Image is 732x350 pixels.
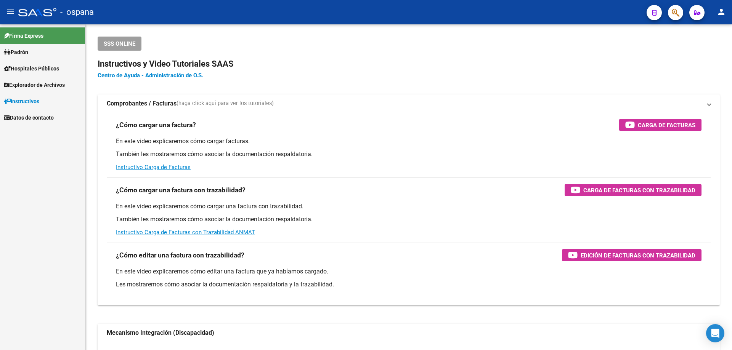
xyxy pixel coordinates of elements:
[98,37,141,51] button: SSS ONLINE
[4,32,43,40] span: Firma Express
[60,4,94,21] span: - ospana
[116,137,701,145] p: En este video explicaremos cómo cargar facturas.
[116,185,246,195] h3: ¿Cómo cargar una factura con trazabilidad?
[706,324,724,342] div: Open Intercom Messenger
[104,40,135,47] span: SSS ONLINE
[717,7,726,16] mat-icon: person
[98,94,720,113] mat-expansion-panel-header: Comprobantes / Facturas(haga click aquí para ver los tutoriales)
[116,164,191,171] a: Instructivo Carga de Facturas
[107,99,177,108] strong: Comprobantes / Facturas
[98,324,720,342] mat-expansion-panel-header: Mecanismo Integración (Discapacidad)
[116,229,255,236] a: Instructivo Carga de Facturas con Trazabilidad ANMAT
[562,249,701,261] button: Edición de Facturas con Trazabilidad
[116,267,701,276] p: En este video explicaremos cómo editar una factura que ya habíamos cargado.
[583,185,695,195] span: Carga de Facturas con Trazabilidad
[116,250,244,261] h3: ¿Cómo editar una factura con trazabilidad?
[116,202,701,211] p: En este video explicaremos cómo cargar una factura con trazabilidad.
[116,215,701,224] p: También les mostraremos cómo asociar la documentación respaldatoria.
[4,48,28,56] span: Padrón
[619,119,701,131] button: Carga de Facturas
[565,184,701,196] button: Carga de Facturas con Trazabilidad
[6,7,15,16] mat-icon: menu
[4,81,65,89] span: Explorador de Archivos
[98,57,720,71] h2: Instructivos y Video Tutoriales SAAS
[116,120,196,130] h3: ¿Cómo cargar una factura?
[4,97,39,105] span: Instructivos
[98,72,203,79] a: Centro de Ayuda - Administración de O.S.
[98,113,720,305] div: Comprobantes / Facturas(haga click aquí para ver los tutoriales)
[177,99,274,108] span: (haga click aquí para ver los tutoriales)
[116,150,701,158] p: También les mostraremos cómo asociar la documentación respaldatoria.
[4,64,59,73] span: Hospitales Públicos
[581,251,695,260] span: Edición de Facturas con Trazabilidad
[107,329,214,337] strong: Mecanismo Integración (Discapacidad)
[4,113,54,122] span: Datos de contacto
[116,280,701,289] p: Les mostraremos cómo asociar la documentación respaldatoria y la trazabilidad.
[638,120,695,130] span: Carga de Facturas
